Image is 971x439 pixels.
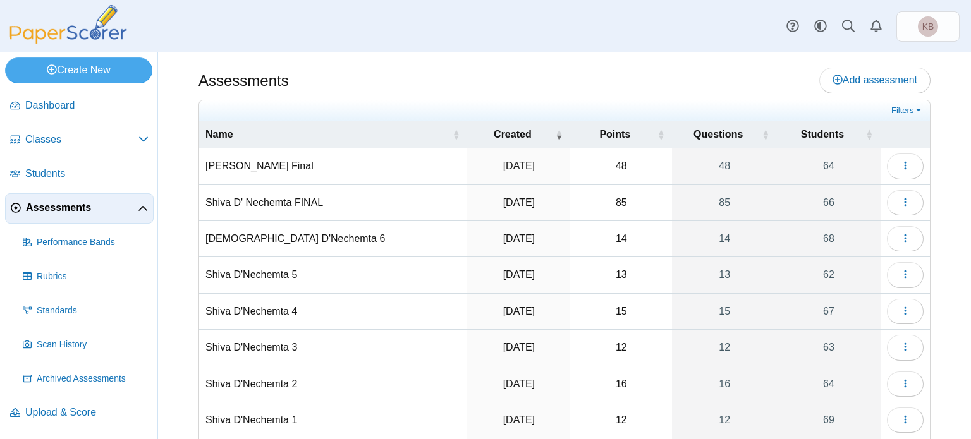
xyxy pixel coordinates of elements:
td: 15 [570,294,672,330]
span: Students : Activate to sort [865,121,873,148]
span: Standards [37,304,149,317]
span: Points [599,129,630,140]
a: Classes [5,125,154,155]
a: Assessments [5,193,154,224]
span: Created [494,129,532,140]
a: 64 [777,148,881,184]
span: Archived Assessments [37,373,149,385]
a: Kerem Bais Yaakov [896,11,960,42]
a: 64 [777,366,881,402]
a: Alerts [862,13,890,40]
td: 12 [570,402,672,438]
time: May 15, 2025 at 10:08 AM [503,197,535,208]
a: 63 [777,330,881,365]
img: PaperScorer [5,5,131,44]
td: 16 [570,366,672,402]
span: Name : Activate to sort [452,121,460,148]
td: 85 [570,185,672,221]
a: Archived Assessments [18,364,154,394]
a: 66 [777,185,881,220]
a: Rubrics [18,262,154,292]
a: Standards [18,296,154,326]
a: PaperScorer [5,35,131,45]
time: May 19, 2025 at 3:25 PM [503,160,535,171]
a: Create New [5,57,152,83]
a: 62 [777,257,881,292]
a: 48 [672,148,776,184]
td: 12 [570,330,672,366]
td: [PERSON_NAME] Final [199,148,467,184]
span: Questions : Activate to sort [762,121,769,148]
a: Scan History [18,330,154,360]
span: Dashboard [25,99,149,112]
td: Shiva D'Nechemta 5 [199,257,467,293]
time: May 7, 2025 at 9:32 AM [503,233,535,244]
td: 14 [570,221,672,257]
a: 67 [777,294,881,329]
time: Apr 23, 2025 at 9:13 AM [503,306,535,316]
td: Shiva D'Nechemta 4 [199,294,467,330]
span: Kerem Bais Yaakov [922,22,934,31]
span: Name [205,129,233,140]
time: Apr 28, 2025 at 12:46 PM [503,269,535,280]
a: 15 [672,294,776,329]
a: Upload & Score [5,398,154,428]
span: Scan History [37,339,149,351]
h1: Assessments [198,70,289,92]
span: Upload & Score [25,406,149,419]
td: 13 [570,257,672,293]
span: Points : Activate to sort [657,121,664,148]
td: [DEMOGRAPHIC_DATA] D'Nechemta 6 [199,221,467,257]
span: Assessments [26,201,138,215]
a: 16 [672,366,776,402]
span: Questions [693,129,743,140]
a: 12 [672,402,776,438]
td: Shiva D'Nechemta 2 [199,366,467,402]
a: 12 [672,330,776,365]
span: Performance Bands [37,236,149,249]
a: 69 [777,402,881,438]
span: Students [801,129,844,140]
a: Add assessment [819,68,931,93]
span: Students [25,167,149,181]
a: Dashboard [5,91,154,121]
td: Shiva D' Nechemta FINAL [199,185,467,221]
span: Classes [25,133,138,147]
a: 85 [672,185,776,220]
time: Mar 11, 2025 at 9:28 AM [503,378,535,389]
a: Students [5,159,154,189]
a: 68 [777,221,881,256]
span: Add assessment [833,75,917,85]
span: Kerem Bais Yaakov [918,16,938,37]
a: Filters [888,104,927,117]
a: Performance Bands [18,227,154,258]
td: Shiva D'Nechemta 1 [199,402,467,438]
td: 48 [570,148,672,184]
span: Created : Activate to remove sorting [555,121,563,148]
a: 14 [672,221,776,256]
span: Rubrics [37,270,149,283]
time: Mar 10, 2025 at 3:27 PM [503,414,535,425]
time: Mar 26, 2025 at 10:53 AM [503,342,535,352]
a: 13 [672,257,776,292]
td: Shiva D'Nechemta 3 [199,330,467,366]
